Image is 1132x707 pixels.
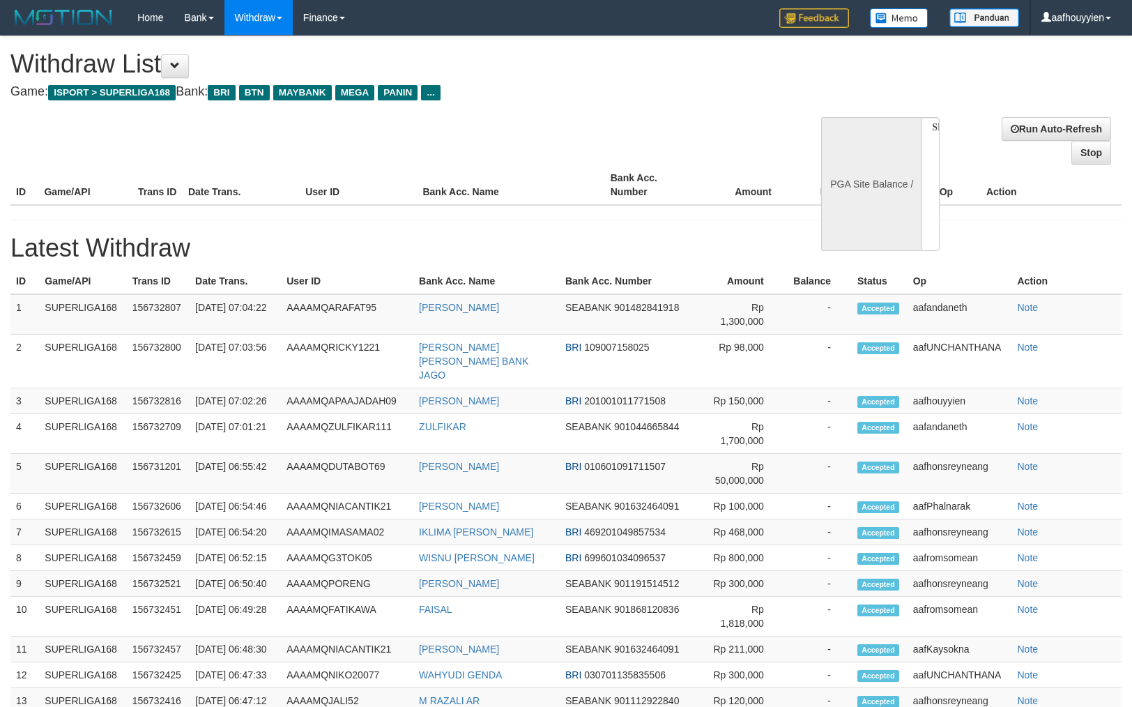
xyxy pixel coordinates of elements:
td: AAAAMQNIACANTIK21 [281,637,413,662]
a: WISNU [PERSON_NAME] [419,552,535,563]
a: Note [1018,669,1039,681]
span: Accepted [857,422,899,434]
td: - [785,335,852,388]
td: AAAAMQARAFAT95 [281,294,413,335]
td: aafhonsreyneang [908,571,1012,597]
td: - [785,662,852,688]
th: Amount [700,268,785,294]
span: SEABANK [565,695,611,706]
a: WAHYUDI GENDA [419,669,502,681]
a: Note [1018,526,1039,538]
td: 156732709 [127,414,190,454]
th: User ID [300,165,417,205]
td: aafUNCHANTHANA [908,335,1012,388]
td: [DATE] 06:49:28 [190,597,281,637]
span: Accepted [857,462,899,473]
td: SUPERLIGA168 [39,454,126,494]
a: Note [1018,302,1039,313]
td: Rp 800,000 [700,545,785,571]
td: [DATE] 07:03:56 [190,335,281,388]
th: Bank Acc. Name [417,165,604,205]
span: MAYBANK [273,85,332,100]
a: Note [1018,395,1039,406]
th: Balance [785,268,852,294]
a: Run Auto-Refresh [1002,117,1111,141]
td: 7 [10,519,39,545]
td: SUPERLIGA168 [39,294,126,335]
span: PANIN [378,85,418,100]
td: AAAAMQRICKY1221 [281,335,413,388]
span: ... [421,85,440,100]
a: Stop [1071,141,1111,165]
th: Action [1012,268,1122,294]
td: 8 [10,545,39,571]
td: 2 [10,335,39,388]
td: [DATE] 06:48:30 [190,637,281,662]
td: 156732606 [127,494,190,519]
a: Note [1018,604,1039,615]
a: [PERSON_NAME] [419,644,499,655]
span: 901191514512 [614,578,679,589]
td: Rp 1,700,000 [700,414,785,454]
span: Accepted [857,527,899,539]
span: 010601091711507 [584,461,666,472]
span: MEGA [335,85,375,100]
a: Note [1018,552,1039,563]
td: SUPERLIGA168 [39,494,126,519]
td: - [785,519,852,545]
span: SEABANK [565,421,611,432]
span: SEABANK [565,644,611,655]
span: Accepted [857,303,899,314]
span: Accepted [857,670,899,682]
td: 6 [10,494,39,519]
td: [DATE] 06:47:33 [190,662,281,688]
td: Rp 211,000 [700,637,785,662]
td: - [785,494,852,519]
img: panduan.png [949,8,1019,27]
span: BRI [208,85,235,100]
td: SUPERLIGA168 [39,519,126,545]
a: [PERSON_NAME] [419,461,499,472]
td: 9 [10,571,39,597]
td: Rp 1,300,000 [700,294,785,335]
td: AAAAMQAPAAJADAH09 [281,388,413,414]
td: 5 [10,454,39,494]
td: [DATE] 07:04:22 [190,294,281,335]
th: Date Trans. [190,268,281,294]
td: aafhonsreyneang [908,454,1012,494]
th: Bank Acc. Number [560,268,700,294]
span: 469201049857534 [584,526,666,538]
span: BRI [565,461,581,472]
th: Action [981,165,1122,205]
td: [DATE] 06:52:15 [190,545,281,571]
td: - [785,571,852,597]
span: Accepted [857,644,899,656]
th: ID [10,268,39,294]
td: aafPhalnarak [908,494,1012,519]
td: Rp 1,818,000 [700,597,785,637]
td: 156732451 [127,597,190,637]
td: - [785,597,852,637]
td: aafhonsreyneang [908,519,1012,545]
td: 156732425 [127,662,190,688]
td: - [785,545,852,571]
h1: Withdraw List [10,50,741,78]
th: Bank Acc. Number [605,165,699,205]
th: Game/API [39,268,126,294]
a: Note [1018,695,1039,706]
th: ID [10,165,38,205]
span: BRI [565,552,581,563]
a: ZULFIKAR [419,421,466,432]
td: SUPERLIGA168 [39,388,126,414]
td: Rp 468,000 [700,519,785,545]
td: Rp 50,000,000 [700,454,785,494]
td: 3 [10,388,39,414]
span: Accepted [857,501,899,513]
td: aafromsomean [908,597,1012,637]
h1: Latest Withdraw [10,234,1122,262]
td: 10 [10,597,39,637]
th: Op [908,268,1012,294]
div: PGA Site Balance / [821,117,921,251]
td: SUPERLIGA168 [39,414,126,454]
span: 901112922840 [614,695,679,706]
